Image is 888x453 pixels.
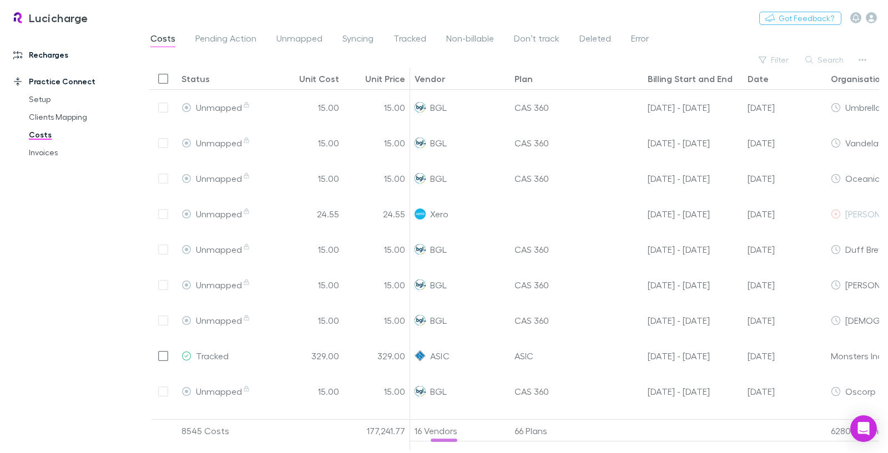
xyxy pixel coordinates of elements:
[344,161,410,196] div: 15.00
[510,374,643,409] div: CAS 360
[195,33,256,47] span: Pending Action
[743,303,826,338] div: 30 Jun 2025
[196,279,251,290] span: Unmapped
[344,374,410,409] div: 15.00
[643,374,743,409] div: 01 Jul 25 - 30 Jun 26
[643,196,743,232] div: 28 Apr - 27 May 25
[510,409,643,445] div: CAS 360
[579,33,611,47] span: Deleted
[277,303,344,338] div: 15.00
[510,125,643,161] div: CAS 360
[514,33,559,47] span: Don’t track
[415,350,426,362] img: ASIC's Logo
[415,315,426,326] img: BGL's Logo
[643,161,743,196] div: 01 Jul 25 - 30 Jun 26
[850,415,877,442] div: Open Intercom Messenger
[845,386,876,396] span: Oscorp
[643,125,743,161] div: 01 Jul 25 - 30 Jun 26
[277,125,344,161] div: 15.00
[410,420,510,442] div: 16 Vendors
[430,338,450,373] span: ASIC
[430,125,447,160] span: BGL
[277,267,344,303] div: 15.00
[643,409,743,445] div: 01 Jul 25 - 30 Jun 26
[4,4,95,31] a: Lucicharge
[415,173,426,184] img: BGL's Logo
[831,73,886,84] div: Organisation
[196,102,251,113] span: Unmapped
[430,409,447,444] span: BGL
[277,338,344,374] div: 329.00
[277,232,344,267] div: 15.00
[29,11,88,24] h3: Lucicharge
[510,90,643,125] div: CAS 360
[150,33,175,47] span: Costs
[643,267,743,303] div: 01 Jul 25 - 30 Jun 26
[510,232,643,267] div: CAS 360
[2,73,147,90] a: Practice Connect
[196,315,251,325] span: Unmapped
[277,196,344,232] div: 24.55
[430,232,447,267] span: BGL
[344,420,410,442] div: 177,241.77
[510,161,643,196] div: CAS 360
[177,420,277,442] div: 8545 Costs
[753,53,795,67] button: Filter
[510,267,643,303] div: CAS 360
[196,173,251,184] span: Unmapped
[344,90,410,125] div: 15.00
[510,338,643,374] div: ASIC
[277,161,344,196] div: 15.00
[415,73,445,84] div: Vendor
[430,374,447,409] span: BGL
[18,90,147,108] a: Setup
[430,90,447,125] span: BGL
[18,144,147,161] a: Invoices
[277,409,344,445] div: 15.00
[196,138,251,148] span: Unmapped
[415,279,426,291] img: BGL's Logo
[196,244,251,255] span: Unmapped
[344,232,410,267] div: 15.00
[510,303,643,338] div: CAS 360
[631,33,649,47] span: Error
[800,53,850,67] button: Search
[344,196,410,232] div: 24.55
[743,409,826,445] div: 30 Jun 2025
[277,374,344,409] div: 15.00
[759,12,841,25] button: Got Feedback?
[446,33,494,47] span: Non-billable
[196,386,251,396] span: Unmapped
[2,46,147,64] a: Recharges
[743,232,826,267] div: 30 Jun 2025
[393,33,426,47] span: Tracked
[415,102,426,113] img: BGL's Logo
[514,73,533,84] div: Plan
[415,138,426,149] img: BGL's Logo
[643,338,743,374] div: 30 Aug 25 - 29 Aug 26
[643,90,743,125] div: 01 Jul 25 - 30 Jun 26
[277,90,344,125] div: 15.00
[299,73,339,84] div: Unit Cost
[743,374,826,409] div: 30 Jun 2025
[276,33,322,47] span: Unmapped
[430,161,447,196] span: BGL
[342,33,374,47] span: Syncing
[743,267,826,303] div: 30 Jun 2025
[344,409,410,445] div: 15.00
[743,196,826,232] div: 27 May 2025
[415,386,426,397] img: BGL's Logo
[643,232,743,267] div: 01 Jul 25 - 30 Jun 26
[415,208,426,220] img: Xero's Logo
[748,73,769,84] div: Date
[743,161,826,196] div: 30 Jun 2025
[344,267,410,303] div: 15.00
[743,338,826,374] div: 31 Jul 2025
[344,303,410,338] div: 15.00
[18,126,147,144] a: Costs
[430,303,447,338] span: BGL
[344,338,410,374] div: 329.00
[196,350,229,361] span: Tracked
[510,420,643,442] div: 66 Plans
[415,244,426,255] img: BGL's Logo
